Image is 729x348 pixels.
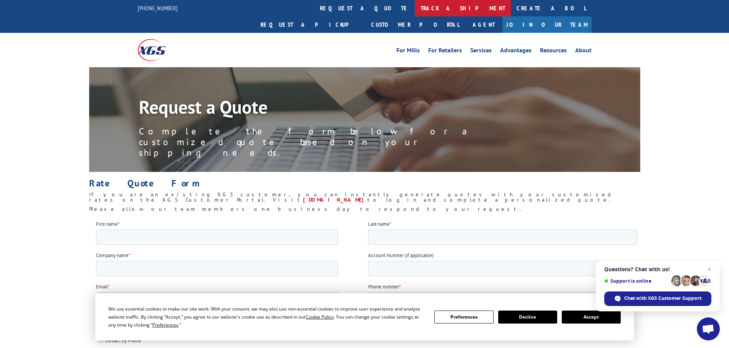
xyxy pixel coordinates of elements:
a: Advantages [500,47,532,56]
span: Destination Zip Code [272,281,315,288]
button: Accept [562,311,621,324]
input: Total Operations [2,236,7,241]
span: [GEOGRAPHIC_DATA] [9,205,54,212]
input: Pick and Pack Solutions [2,215,7,220]
input: Buyer [2,226,7,231]
a: Services [470,47,492,56]
a: About [575,47,592,56]
input: LTL Shipping [2,143,7,148]
input: Contact by Email [2,107,7,112]
input: Warehousing [2,174,7,179]
div: Cookie Consent Prompt [95,293,634,340]
span: Pick and Pack Solutions [9,215,57,222]
h1: Rate Quote Form [89,179,640,192]
a: Request a pickup [255,16,365,33]
button: Decline [498,311,557,324]
a: Join Our Team [502,16,592,33]
a: Customer Portal [365,16,465,33]
span: Drayage [9,267,26,274]
span: Contact by Phone [9,117,45,123]
input: LTL & Warehousing [2,246,7,251]
span: If you are an existing XGS customer, you can instantly generate quotes with your customized rates... [89,191,613,203]
span: Chat with XGS Customer Support [624,295,701,302]
a: [PHONE_NUMBER] [138,4,178,12]
p: Complete the form below for a customized quote based on your shipping needs. [139,126,483,158]
span: Last name [272,0,294,7]
a: Open chat [697,317,720,340]
span: Cookie Policy [306,314,334,320]
input: [GEOGRAPHIC_DATA] [2,205,7,210]
input: Enter your Zip or Postal Code [272,290,541,305]
a: For Mills [396,47,420,56]
span: Buyer [9,226,21,232]
a: Agent [465,16,502,33]
span: Total Operations [9,236,42,243]
h1: Request a Quote [139,98,483,120]
button: Preferences [434,311,493,324]
input: LTL, Truckload & Warehousing [2,257,7,262]
span: Truckload [9,154,29,160]
span: to log in and complete a personalized quote. [367,196,613,203]
input: Truckload [2,154,7,159]
span: LTL, Truckload & Warehousing [9,257,72,263]
input: Drayage [2,267,7,272]
a: Resources [540,47,567,56]
span: Contact by Email [9,107,44,113]
span: Supply Chain Integration [9,185,60,191]
a: [DOMAIN_NAME] [303,196,367,203]
span: Account Number (if applicable) [272,32,338,38]
span: Custom Cutting [9,195,41,201]
span: Preferences [152,322,178,328]
input: Contact by Phone [2,117,7,122]
div: We use essential cookies to make our site work. With your consent, we may also use non-essential ... [108,305,425,329]
span: Chat with XGS Customer Support [604,291,711,306]
span: LTL & Warehousing [9,246,49,253]
a: For Retailers [428,47,462,56]
input: Custom Cutting [2,195,7,200]
span: Phone number [272,63,303,70]
input: Expedited Shipping [2,164,7,169]
span: Support is online [604,278,669,284]
span: Expedited Shipping [9,164,50,170]
input: Supply Chain Integration [2,185,7,189]
span: Warehousing [9,174,36,181]
span: Questions? Chat with us! [604,266,711,272]
h6: Please allow our team members one business day to respond to your request. [89,206,640,215]
span: LTL Shipping [9,143,35,150]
